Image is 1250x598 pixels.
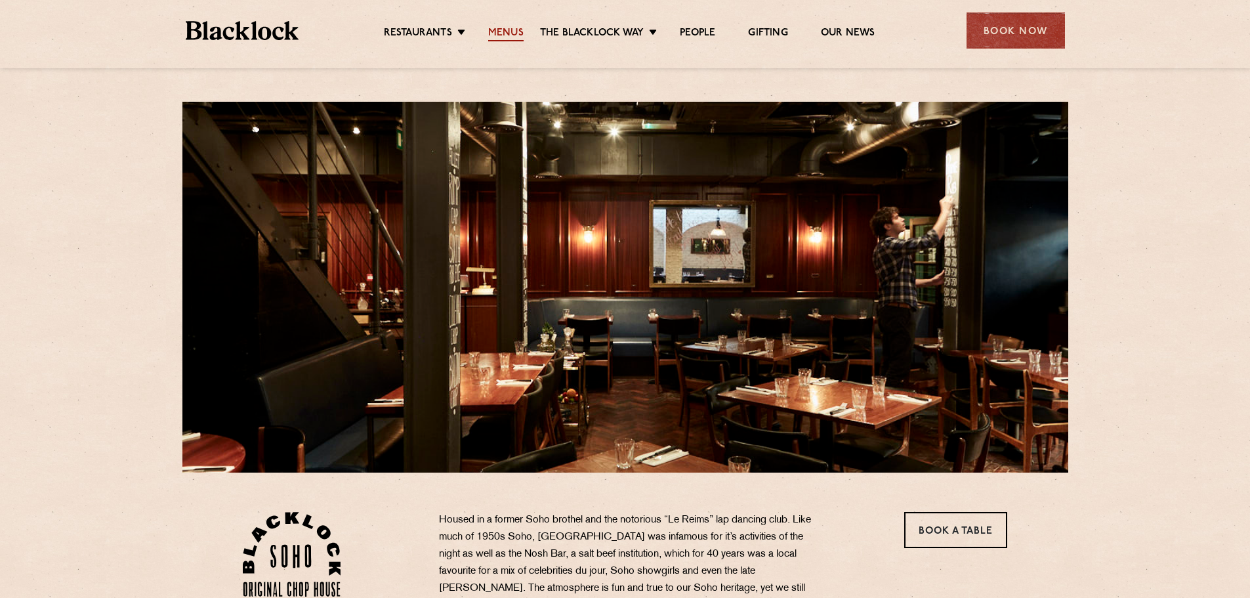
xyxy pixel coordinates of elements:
[748,27,787,41] a: Gifting
[967,12,1065,49] div: Book Now
[540,27,644,41] a: The Blacklock Way
[488,27,524,41] a: Menus
[680,27,715,41] a: People
[384,27,452,41] a: Restaurants
[904,512,1007,548] a: Book a Table
[821,27,875,41] a: Our News
[186,21,299,40] img: BL_Textured_Logo-footer-cropped.svg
